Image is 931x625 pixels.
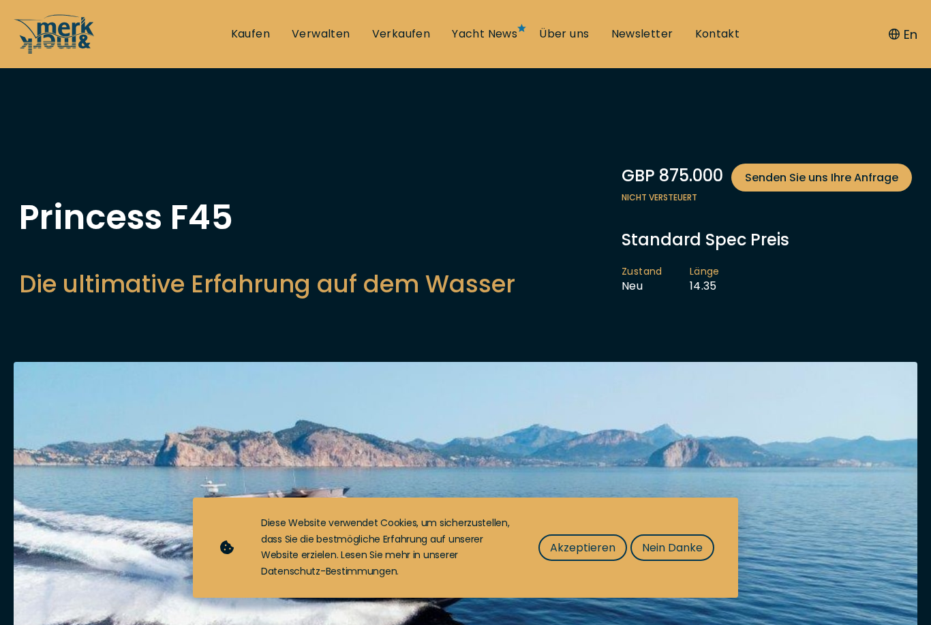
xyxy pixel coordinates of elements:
h2: Die ultimative Erfahrung auf dem Wasser [19,267,515,301]
a: Senden Sie uns Ihre Anfrage [731,164,912,192]
a: Newsletter [611,27,673,42]
a: Yacht News [452,27,517,42]
div: GBP 875.000 [622,164,912,192]
span: Standard Spec Preis [622,228,789,251]
span: Länge [690,265,720,279]
li: Neu [622,265,690,294]
h1: Princess F45 [19,200,515,234]
span: Akzeptieren [550,539,615,556]
a: Verkaufen [372,27,431,42]
li: 14.35 [690,265,747,294]
button: Akzeptieren [538,534,627,561]
a: Kontakt [695,27,740,42]
button: Nein Danke [630,534,714,561]
a: Datenschutz-Bestimmungen [261,564,397,578]
button: En [889,25,917,44]
a: Verwalten [292,27,350,42]
span: Zustand [622,265,662,279]
div: Diese Website verwendet Cookies, um sicherzustellen, dass Sie die bestmögliche Erfahrung auf unse... [261,515,511,580]
a: Über uns [539,27,589,42]
span: Nicht versteuert [622,192,912,204]
a: Kaufen [231,27,270,42]
span: Nein Danke [642,539,703,556]
span: Senden Sie uns Ihre Anfrage [745,169,898,186]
